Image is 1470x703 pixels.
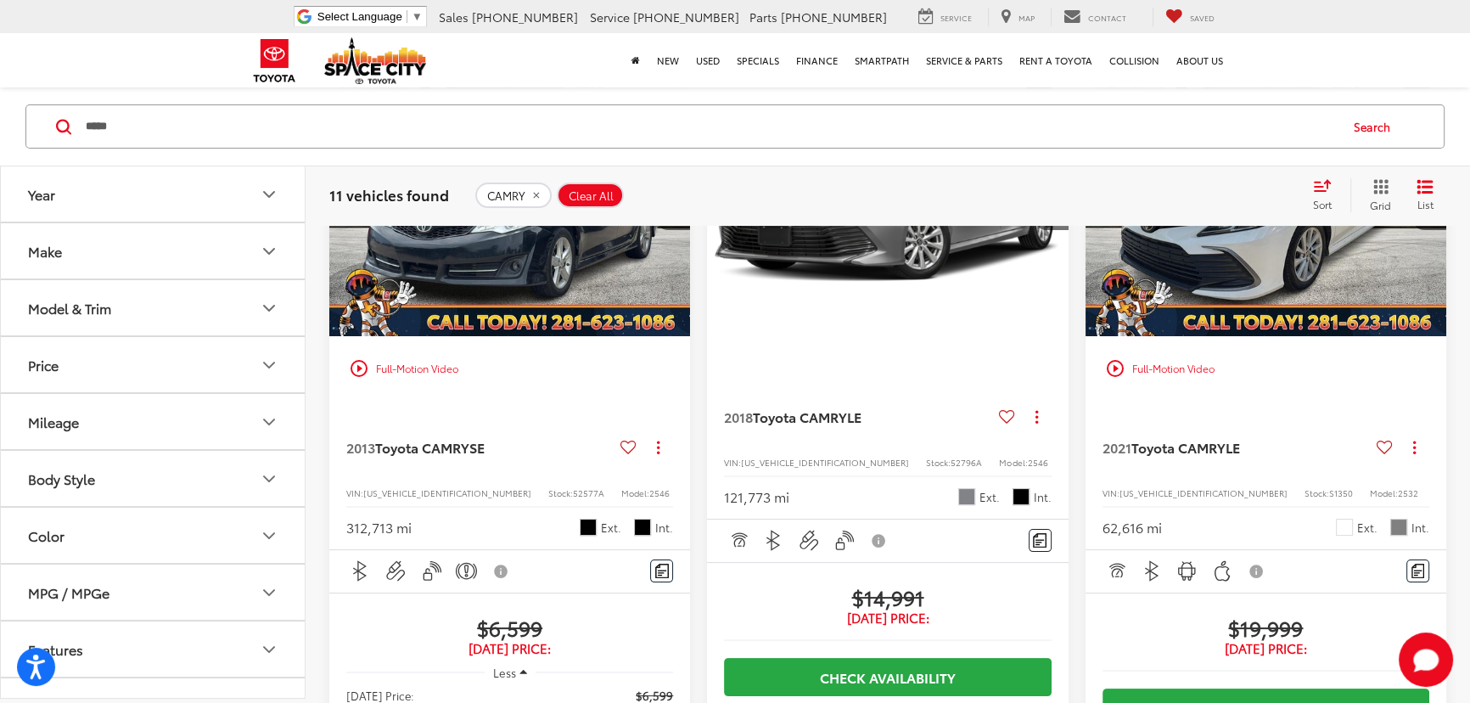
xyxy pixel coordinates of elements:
[557,183,624,208] button: Clear All
[724,584,1051,610] span: $14,991
[621,486,649,499] span: Model:
[28,301,111,317] div: Model & Trim
[749,8,777,25] span: Parts
[329,184,449,205] span: 11 vehicles found
[1,622,306,678] button: FeaturesFeatures
[728,33,788,87] a: Specials
[1398,486,1418,499] span: 2532
[1417,197,1434,211] span: List
[346,486,363,499] span: VIN:
[741,456,909,469] span: [US_VEHICLE_IDENTIFICATION_NUMBER]
[724,407,753,426] span: 2018
[350,560,371,582] img: Bluetooth®
[1168,33,1232,87] a: About Us
[1101,33,1168,87] a: Collision
[847,407,861,426] span: LE
[346,438,614,457] a: 2013Toyota CAMRYSE
[259,241,279,262] div: Make
[601,520,621,536] span: Ext.
[1102,518,1162,537] div: 62,616 mi
[833,530,855,551] img: Keyless Entry
[1034,489,1052,505] span: Int.
[846,33,917,87] a: SmartPath
[28,414,79,430] div: Mileage
[1,224,306,279] button: MakeMake
[363,486,531,499] span: [US_VEHICLE_IDENTIFICATION_NUMBER]
[28,244,62,260] div: Make
[926,456,951,469] span: Stock:
[28,528,65,544] div: Color
[346,518,412,537] div: 312,713 mi
[724,658,1051,696] a: Check Availability
[259,639,279,660] div: Features
[1,167,306,222] button: YearYear
[375,437,469,457] span: Toyota CAMRY
[763,530,784,551] img: Bluetooth®
[28,357,59,374] div: Price
[421,560,442,582] img: Keyless Entry
[1,395,306,450] button: MileageMileage
[988,8,1047,26] a: Map
[1406,560,1429,582] button: Comments
[569,188,614,202] span: Clear All
[259,184,279,205] div: Year
[724,408,991,426] a: 2018Toyota CAMRYLE
[28,642,83,658] div: Features
[999,456,1027,469] span: Model:
[1399,633,1453,687] button: Toggle Chat Window
[1,452,306,507] button: Body StyleBody Style
[259,412,279,432] div: Mileage
[548,486,573,499] span: Stock:
[1370,198,1391,212] span: Grid
[487,188,525,202] span: CAMRY
[439,8,468,25] span: Sales
[28,585,109,601] div: MPG / MPGe
[259,355,279,375] div: Price
[1013,488,1030,505] span: Black
[753,407,847,426] span: Toyota CAMRY
[1027,456,1047,469] span: 2546
[1400,432,1429,462] button: Actions
[951,456,982,469] span: 52796A
[485,657,536,688] button: Less
[1,281,306,336] button: Model & TrimModel & Trim
[1102,438,1370,457] a: 2021Toyota CAMRYLE
[906,8,985,26] a: Service
[1102,615,1429,640] span: $19,999
[1,509,306,564] button: ColorColor
[1131,437,1226,457] span: Toyota CAMRY
[657,441,659,454] span: dropdown dots
[917,33,1011,87] a: Service & Parts
[475,183,552,208] button: remove CAMRY
[346,640,673,657] span: [DATE] Price:
[788,33,846,87] a: Finance
[346,615,673,640] span: $6,599
[580,519,597,536] span: Midnight Black Metal
[643,432,673,462] button: Actions
[1102,640,1429,657] span: [DATE] Price:
[1088,12,1126,23] span: Contact
[1413,441,1416,454] span: dropdown dots
[259,582,279,603] div: MPG / MPGe
[724,610,1051,627] span: [DATE] Price:
[1142,560,1163,582] img: Bluetooth®
[1035,410,1038,424] span: dropdown dots
[493,665,516,680] span: Less
[1370,486,1398,499] span: Model:
[84,106,1338,147] input: Search by Make, Model, or Keyword
[1,338,306,393] button: PricePrice
[1338,105,1415,148] button: Search
[317,10,423,23] a: Select Language​
[634,519,651,536] span: Black
[1153,8,1227,26] a: My Saved Vehicles
[243,33,306,88] img: Toyota
[1350,178,1404,212] button: Grid View
[799,530,820,551] img: Aux Input
[781,8,887,25] span: [PHONE_NUMBER]
[633,8,739,25] span: [PHONE_NUMBER]
[1411,564,1425,578] img: Comments
[573,486,604,499] span: 52577A
[1243,554,1272,589] button: View Disclaimer
[655,564,669,578] img: Comments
